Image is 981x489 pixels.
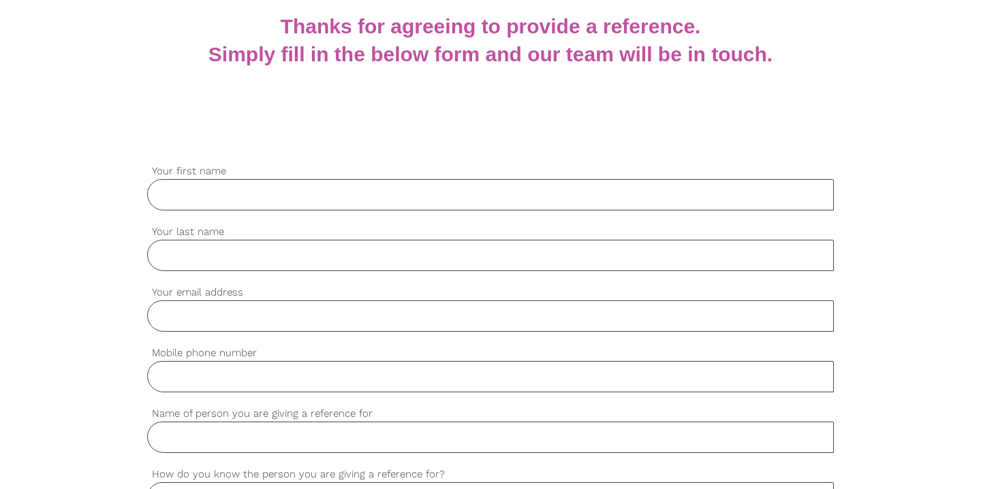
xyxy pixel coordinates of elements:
label: Your email address [147,285,834,300]
label: How do you know the person you are giving a reference for? [147,467,834,482]
b: Simply fill in the below form and our team will be in touch. [208,43,773,65]
label: Mobile phone number [147,345,834,361]
b: Thanks for agreeing to provide a reference. [281,15,701,37]
label: Your last name [147,224,834,240]
label: Your first name [147,163,834,179]
label: Name of person you are giving a reference for [147,406,834,422]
